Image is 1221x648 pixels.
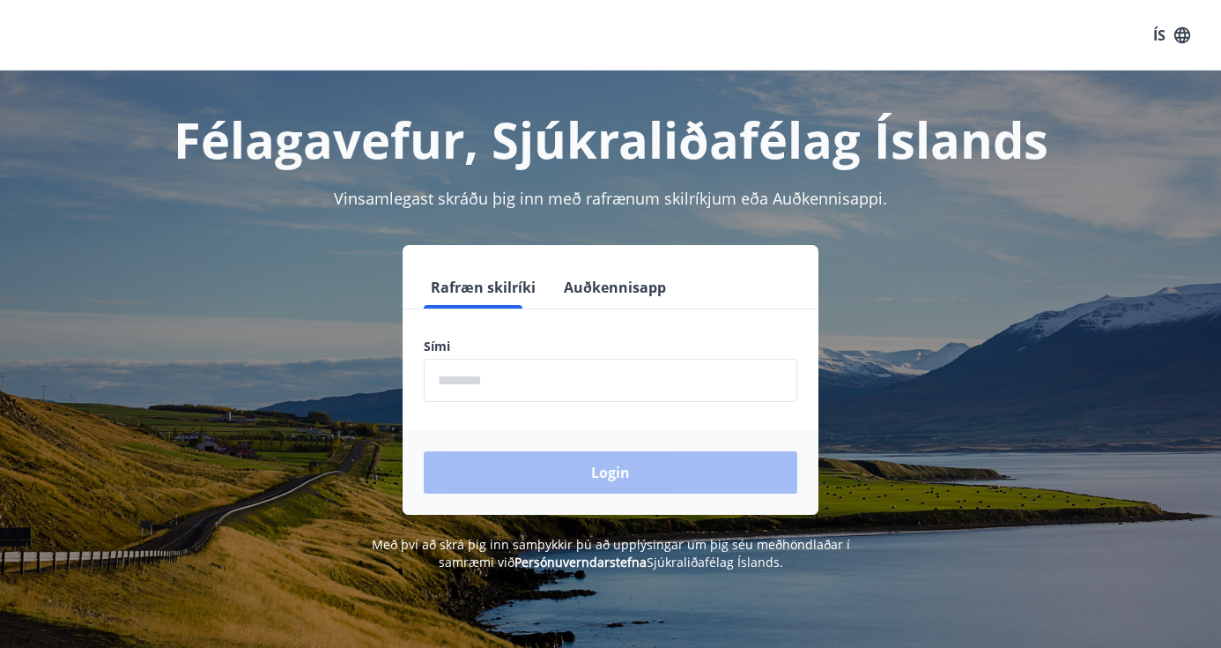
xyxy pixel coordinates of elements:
h1: Félagavefur, Sjúkraliðafélag Íslands [21,106,1200,173]
button: Rafræn skilríki [424,266,543,309]
span: Með því að skrá þig inn samþykkir þú að upplýsingar um þig séu meðhöndlaðar í samræmi við Sjúkral... [372,536,850,570]
label: Sími [424,338,797,355]
span: Vinsamlegast skráðu þig inn með rafrænum skilríkjum eða Auðkennisappi. [334,188,887,209]
a: Persónuverndarstefna [514,554,647,570]
button: Auðkennisapp [557,266,673,309]
button: ÍS [1143,19,1200,51]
